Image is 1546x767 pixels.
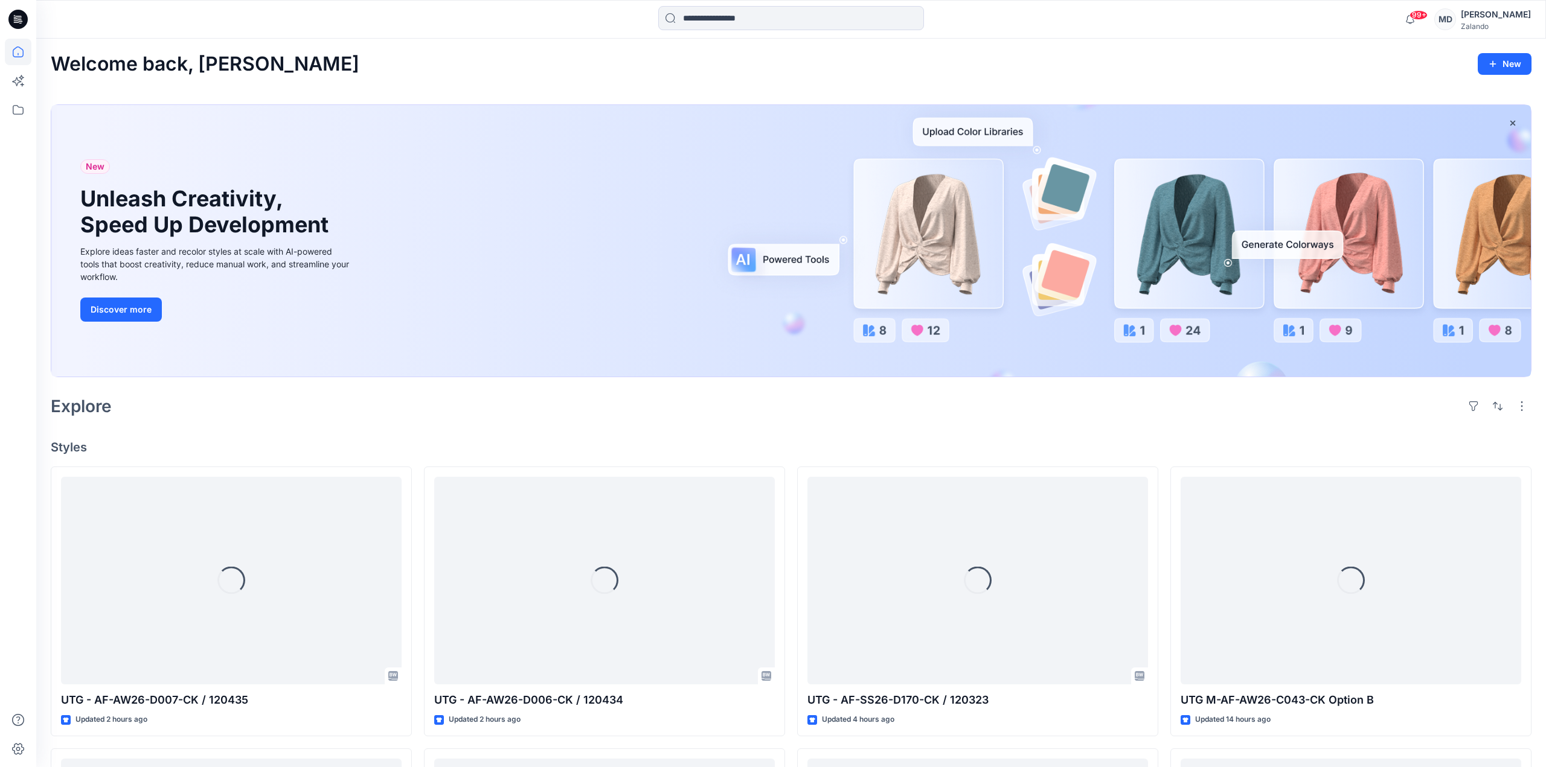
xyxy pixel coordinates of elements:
[61,692,402,708] p: UTG - AF-AW26-D007-CK / 120435
[80,298,162,322] button: Discover more
[51,396,112,416] h2: Explore
[80,186,334,238] h1: Unleash Creativity, Speed Up Development
[1461,7,1531,22] div: [PERSON_NAME]
[1181,692,1521,708] p: UTG M-AF-AW26-C043-CK Option B
[1461,22,1531,31] div: Zalando
[1434,8,1456,30] div: MD
[807,692,1148,708] p: UTG - AF-SS26-D170-CK / 120323
[449,713,521,726] p: Updated 2 hours ago
[434,692,775,708] p: UTG - AF-AW26-D006-CK / 120434
[1195,713,1271,726] p: Updated 14 hours ago
[822,713,894,726] p: Updated 4 hours ago
[80,245,352,283] div: Explore ideas faster and recolor styles at scale with AI-powered tools that boost creativity, red...
[1478,53,1532,75] button: New
[51,53,359,75] h2: Welcome back, [PERSON_NAME]
[1410,10,1428,20] span: 99+
[86,159,104,174] span: New
[80,298,352,322] a: Discover more
[51,440,1532,454] h4: Styles
[75,713,147,726] p: Updated 2 hours ago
